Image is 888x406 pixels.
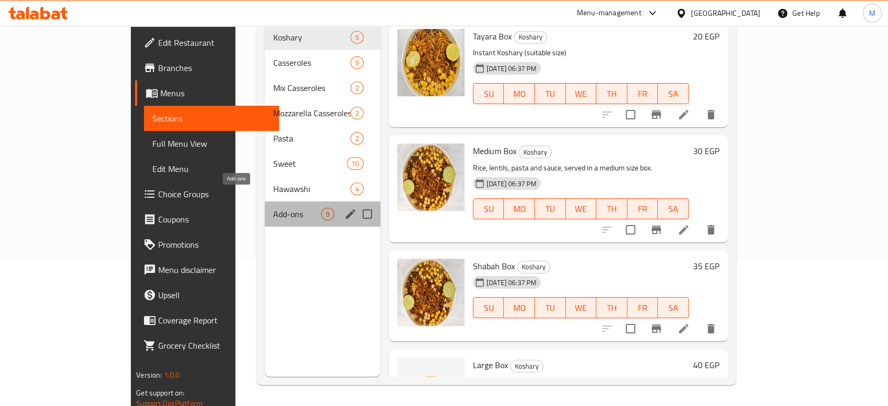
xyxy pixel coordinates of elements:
button: TH [596,297,627,318]
span: Version: [136,368,162,382]
span: M [869,7,875,19]
span: WE [570,300,593,316]
div: items [350,31,364,44]
div: items [350,56,364,69]
div: items [350,107,364,119]
span: TU [539,201,562,217]
button: MO [504,297,535,318]
span: Mix Casseroles [273,82,350,94]
a: Menus [135,80,279,106]
div: Koshary [517,261,550,273]
div: Koshary [519,146,552,158]
h6: 20 EGP [693,29,719,44]
span: Grocery Checklist [158,339,271,352]
span: Upsell [158,289,271,301]
span: Casseroles [273,56,350,69]
span: 4 [351,184,363,194]
span: Edit Restaurant [158,36,271,49]
span: 5 [351,58,363,68]
div: Mozzarella Casseroles2 [265,100,380,126]
span: SA [662,201,685,217]
button: WE [566,297,597,318]
button: WE [566,198,597,219]
a: Branches [135,55,279,80]
p: Instant Koshary (suitable size) [473,46,689,59]
a: Edit menu item [677,108,690,121]
div: Hawawshi4 [265,176,380,201]
a: Edit menu item [677,224,690,236]
span: 5 [351,33,363,43]
span: Shabah Box [473,258,515,274]
div: [GEOGRAPHIC_DATA] [691,7,760,19]
span: 9 [322,209,334,219]
span: WE [570,201,593,217]
span: Menu disclaimer [158,263,271,276]
span: SA [662,300,685,316]
span: TH [601,86,623,101]
span: MO [508,201,531,217]
img: Shabah Box [397,259,464,326]
a: Choice Groups [135,181,279,207]
span: Select to update [619,318,642,340]
a: Edit menu item [677,322,690,335]
span: Coverage Report [158,314,271,327]
button: FR [627,83,658,104]
span: Promotions [158,238,271,251]
div: items [350,82,364,94]
button: TU [535,83,566,104]
span: Large Box [473,357,508,373]
span: 1.0.0 [164,368,180,382]
span: 2 [351,108,363,118]
img: Tayara Box [397,29,464,96]
img: Medium Box [397,144,464,211]
span: Select to update [619,219,642,241]
div: items [350,132,364,145]
span: SU [478,86,500,101]
span: Menus [160,87,271,99]
div: items [321,208,334,220]
button: delete [698,102,724,127]
span: Koshary [518,261,550,273]
a: Full Menu View [144,131,279,156]
h6: 30 EGP [693,144,719,158]
div: Sweet [273,157,347,170]
span: Koshary [511,360,543,372]
button: TH [596,83,627,104]
button: edit [343,206,358,222]
span: Hawawshi [273,182,350,195]
span: Sections [152,112,271,125]
button: FR [627,297,658,318]
span: Pasta [273,132,350,145]
p: Rice, pasta, chickpeas, fried onion, and sauce [473,375,689,389]
span: SA [662,86,685,101]
span: Choice Groups [158,188,271,200]
span: Koshary [519,146,551,158]
button: Branch-specific-item [644,217,669,242]
span: Koshary [514,31,546,43]
button: SU [473,297,504,318]
span: Medium Box [473,143,517,159]
button: SA [658,83,689,104]
button: SU [473,198,504,219]
span: Select to update [619,104,642,126]
span: WE [570,86,593,101]
button: MO [504,83,535,104]
span: [DATE] 06:37 PM [482,179,541,189]
span: Edit Menu [152,163,271,175]
span: FR [632,86,654,101]
span: TH [601,201,623,217]
span: Full Menu View [152,137,271,150]
span: MO [508,86,531,101]
span: 10 [347,159,363,169]
button: delete [698,217,724,242]
a: Menu disclaimer [135,257,279,282]
span: SU [478,201,500,217]
div: items [347,157,364,170]
span: SU [478,300,500,316]
div: Pasta2 [265,126,380,151]
span: 2 [351,134,363,144]
div: Sweet10 [265,151,380,176]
